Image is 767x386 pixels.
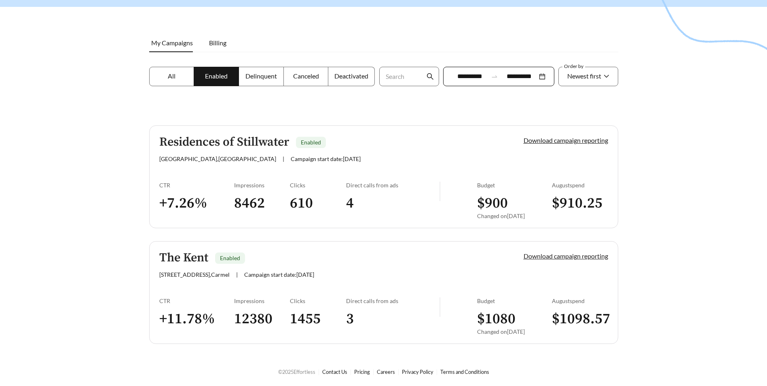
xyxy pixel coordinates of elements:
h3: 3 [346,310,439,328]
span: search [427,73,434,80]
span: Enabled [220,255,240,261]
div: CTR [159,182,234,189]
h3: + 7.26 % [159,194,234,212]
span: | [236,271,238,278]
h3: $ 1098.57 [552,310,608,328]
div: Changed on [DATE] [477,212,552,219]
h3: $ 910.25 [552,194,608,212]
span: Enabled [205,72,228,80]
h3: 4 [346,194,439,212]
div: Direct calls from ads [346,182,439,189]
a: The KentEnabled[STREET_ADDRESS],Carmel|Campaign start date:[DATE]Download campaign reportingCTR+1... [149,241,618,344]
span: Newest first [567,72,601,80]
a: Contact Us [322,369,347,375]
span: Campaign start date: [DATE] [291,155,361,162]
span: Billing [209,39,226,47]
a: Download campaign reporting [524,136,608,144]
div: CTR [159,297,234,304]
div: August spend [552,297,608,304]
span: Delinquent [245,72,277,80]
span: Canceled [293,72,319,80]
div: Changed on [DATE] [477,328,552,335]
span: | [283,155,284,162]
span: Enabled [301,139,321,146]
h3: 8462 [234,194,290,212]
span: to [491,73,498,80]
h3: $ 900 [477,194,552,212]
span: [STREET_ADDRESS] , Carmel [159,271,230,278]
h3: 12380 [234,310,290,328]
div: Direct calls from ads [346,297,439,304]
a: Privacy Policy [402,369,433,375]
a: Download campaign reporting [524,252,608,260]
div: Impressions [234,182,290,189]
span: Deactivated [334,72,368,80]
div: Clicks [290,297,346,304]
h3: 1455 [290,310,346,328]
div: Clicks [290,182,346,189]
a: Terms and Conditions [440,369,489,375]
h3: $ 1080 [477,310,552,328]
a: Pricing [354,369,370,375]
div: Impressions [234,297,290,304]
div: August spend [552,182,608,189]
div: Budget [477,297,552,304]
h5: The Kent [159,251,208,265]
h3: + 11.78 % [159,310,234,328]
span: Campaign start date: [DATE] [244,271,314,278]
span: All [168,72,175,80]
a: Residences of StillwaterEnabled[GEOGRAPHIC_DATA],[GEOGRAPHIC_DATA]|Campaign start date:[DATE]Down... [149,125,618,228]
h3: 610 [290,194,346,212]
span: [GEOGRAPHIC_DATA] , [GEOGRAPHIC_DATA] [159,155,276,162]
span: swap-right [491,73,498,80]
a: Careers [377,369,395,375]
h5: Residences of Stillwater [159,136,289,149]
span: My Campaigns [151,39,193,47]
span: © 2025 Effortless [278,369,315,375]
div: Budget [477,182,552,189]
